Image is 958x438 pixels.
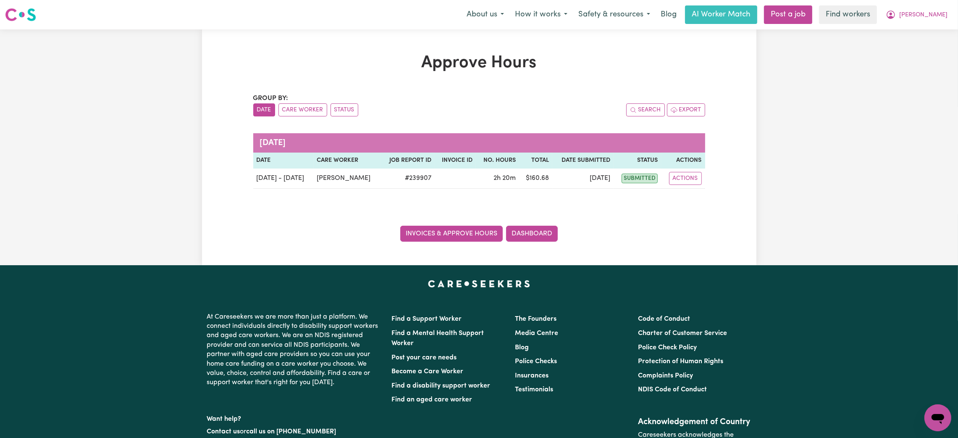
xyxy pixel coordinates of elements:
th: Job Report ID [381,153,435,169]
a: Find workers [819,5,877,24]
a: Find a disability support worker [392,383,491,389]
button: Safety & resources [573,6,656,24]
button: sort invoices by care worker [278,103,327,116]
a: Blog [515,344,529,351]
button: About us [461,6,509,24]
a: Protection of Human Rights [638,358,723,365]
button: My Account [880,6,953,24]
a: AI Worker Match [685,5,757,24]
th: Care worker [314,153,381,169]
a: Find a Support Worker [392,316,462,322]
a: Careseekers logo [5,5,36,24]
th: Status [614,153,661,169]
button: sort invoices by date [253,103,275,116]
a: Testimonials [515,386,553,393]
img: Careseekers logo [5,7,36,22]
span: submitted [622,174,658,183]
p: Want help? [207,411,382,424]
button: Search [626,103,665,116]
caption: [DATE] [253,133,705,153]
td: $ 160.68 [519,169,552,189]
a: Charter of Customer Service [638,330,727,337]
a: Insurances [515,372,549,379]
p: At Careseekers we are more than just a platform. We connect individuals directly to disability su... [207,309,382,391]
h2: Acknowledgement of Country [638,417,751,427]
a: Careseekers home page [428,280,530,287]
a: Police Check Policy [638,344,697,351]
h1: Approve Hours [253,53,705,73]
th: Invoice ID [435,153,476,169]
span: 2 hours 20 minutes [493,175,516,182]
a: Post your care needs [392,354,457,361]
button: sort invoices by paid status [331,103,358,116]
a: Invoices & Approve Hours [400,226,503,242]
td: [DATE] - [DATE] [253,169,314,189]
a: Media Centre [515,330,558,337]
a: NDIS Code of Conduct [638,386,707,393]
th: Date [253,153,314,169]
a: Police Checks [515,358,557,365]
a: Find an aged care worker [392,396,472,403]
td: # 239907 [381,169,435,189]
a: Code of Conduct [638,316,690,322]
a: Contact us [207,428,240,435]
a: The Founders [515,316,556,322]
a: Find a Mental Health Support Worker [392,330,484,347]
td: [DATE] [552,169,614,189]
a: Dashboard [506,226,558,242]
th: Date Submitted [552,153,614,169]
iframe: Button to launch messaging window, conversation in progress [924,404,951,431]
a: Complaints Policy [638,372,693,379]
span: [PERSON_NAME] [899,11,948,20]
th: Total [519,153,552,169]
button: How it works [509,6,573,24]
button: Export [667,103,705,116]
td: [PERSON_NAME] [314,169,381,189]
a: Blog [656,5,682,24]
th: No. Hours [476,153,519,169]
a: call us on [PHONE_NUMBER] [247,428,336,435]
span: Group by: [253,95,289,102]
a: Become a Care Worker [392,368,464,375]
th: Actions [661,153,705,169]
button: Actions [669,172,702,185]
a: Post a job [764,5,812,24]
